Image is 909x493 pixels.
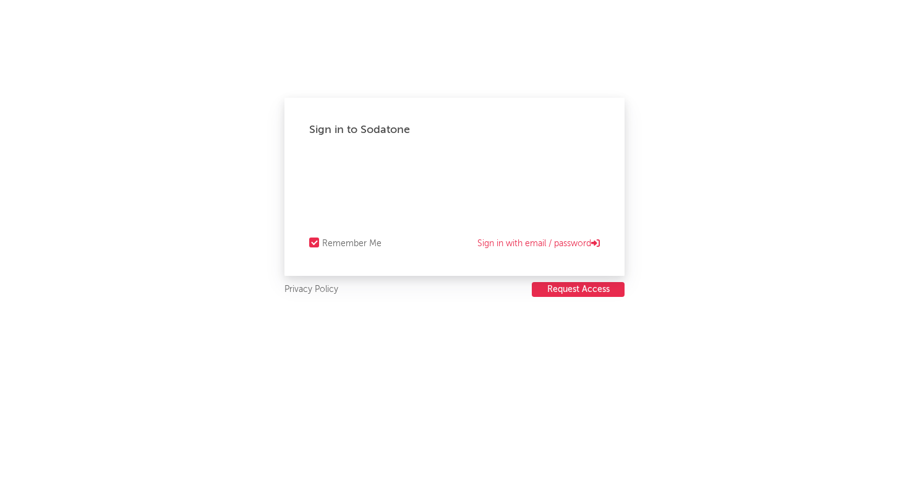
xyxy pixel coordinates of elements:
a: Privacy Policy [284,282,338,298]
a: Sign in with email / password [477,236,600,251]
div: Remember Me [322,236,382,251]
button: Request Access [532,282,625,297]
div: Sign in to Sodatone [309,122,600,137]
a: Request Access [532,282,625,298]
